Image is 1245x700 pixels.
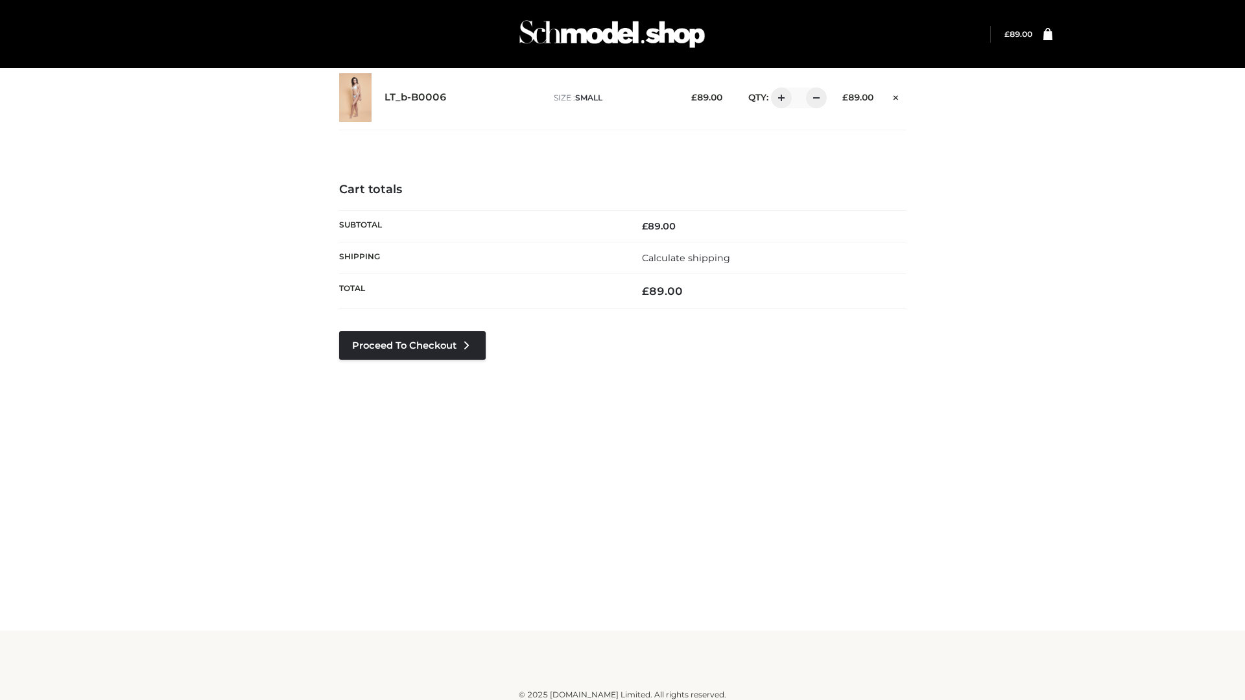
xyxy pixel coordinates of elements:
a: £89.00 [1004,29,1032,39]
bdi: 89.00 [1004,29,1032,39]
span: SMALL [575,93,602,102]
img: Schmodel Admin 964 [515,8,709,60]
bdi: 89.00 [642,285,683,297]
h4: Cart totals [339,183,906,197]
span: £ [642,285,649,297]
span: £ [691,92,697,102]
bdi: 89.00 [842,92,873,102]
th: Subtotal [339,210,622,242]
span: £ [642,220,648,232]
th: Total [339,274,622,309]
span: £ [1004,29,1010,39]
bdi: 89.00 [642,220,676,232]
img: LT_b-B0006 - SMALL [339,73,372,122]
a: LT_b-B0006 [385,91,447,104]
a: Remove this item [886,87,906,104]
bdi: 89.00 [691,92,722,102]
a: Calculate shipping [642,252,730,264]
a: Proceed to Checkout [339,331,486,360]
span: £ [842,92,848,102]
th: Shipping [339,242,622,274]
p: size : [554,92,671,104]
div: QTY: [735,87,822,108]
